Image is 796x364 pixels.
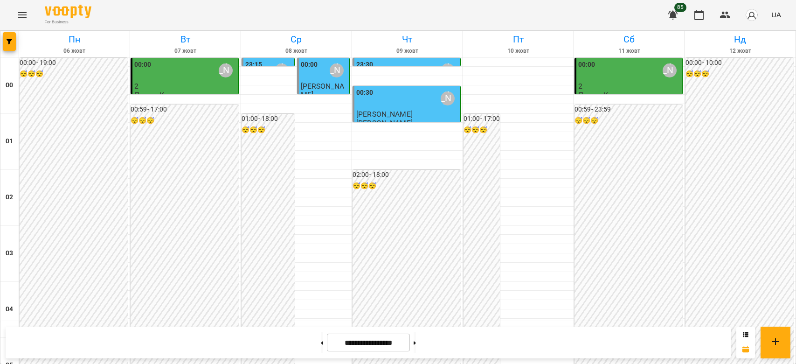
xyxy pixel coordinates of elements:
[134,82,236,90] p: 2
[301,60,318,70] label: 00:00
[578,82,680,90] p: 2
[575,32,683,47] h6: Сб
[6,136,13,147] h6: 01
[6,192,13,203] h6: 02
[45,5,91,18] img: Voopty Logo
[20,69,128,79] h6: 😴😴😴
[353,181,461,191] h6: 😴😴😴
[768,6,785,23] button: UA
[686,47,794,56] h6: 12 жовт
[20,58,128,68] h6: 00:00 - 19:00
[674,3,686,12] span: 85
[353,170,461,180] h6: 02:00 - 18:00
[134,91,196,99] p: Парне_Катериняк
[464,47,572,56] h6: 10 жовт
[353,47,461,56] h6: 09 жовт
[441,91,455,105] div: Олійник Валентин
[131,105,239,115] h6: 00:59 - 17:00
[353,32,461,47] h6: Чт
[219,63,233,77] div: Олійник Валентин
[575,105,683,115] h6: 00:59 - 23:59
[132,32,239,47] h6: Вт
[356,88,374,98] label: 00:30
[745,8,758,21] img: avatar_s.png
[356,119,413,127] p: [PERSON_NAME]
[21,47,128,56] h6: 06 жовт
[685,58,794,68] h6: 00:00 - 10:00
[575,116,683,126] h6: 😴😴😴
[441,63,455,77] div: Олійник Валентин
[6,304,13,315] h6: 04
[245,60,263,70] label: 23:15
[6,248,13,259] h6: 03
[464,114,500,124] h6: 01:00 - 17:00
[356,60,374,70] label: 23:30
[242,114,295,124] h6: 01:00 - 18:00
[242,32,350,47] h6: Ср
[134,60,152,70] label: 00:00
[242,47,350,56] h6: 08 жовт
[11,4,34,26] button: Menu
[6,80,13,91] h6: 00
[685,69,794,79] h6: 😴😴😴
[464,125,500,135] h6: 😴😴😴
[575,47,683,56] h6: 11 жовт
[21,32,128,47] h6: Пн
[131,116,239,126] h6: 😴😴😴
[686,32,794,47] h6: Нд
[356,110,413,119] span: [PERSON_NAME]
[301,82,344,98] span: [PERSON_NAME]
[464,32,572,47] h6: Пт
[275,63,289,77] div: Олійник Валентин
[45,19,91,25] span: For Business
[578,91,640,99] p: Парне_Катериняк
[132,47,239,56] h6: 07 жовт
[578,60,595,70] label: 00:00
[771,10,781,20] span: UA
[242,125,295,135] h6: 😴😴😴
[330,63,344,77] div: Олійник Валентин
[663,63,677,77] div: Олійник Валентин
